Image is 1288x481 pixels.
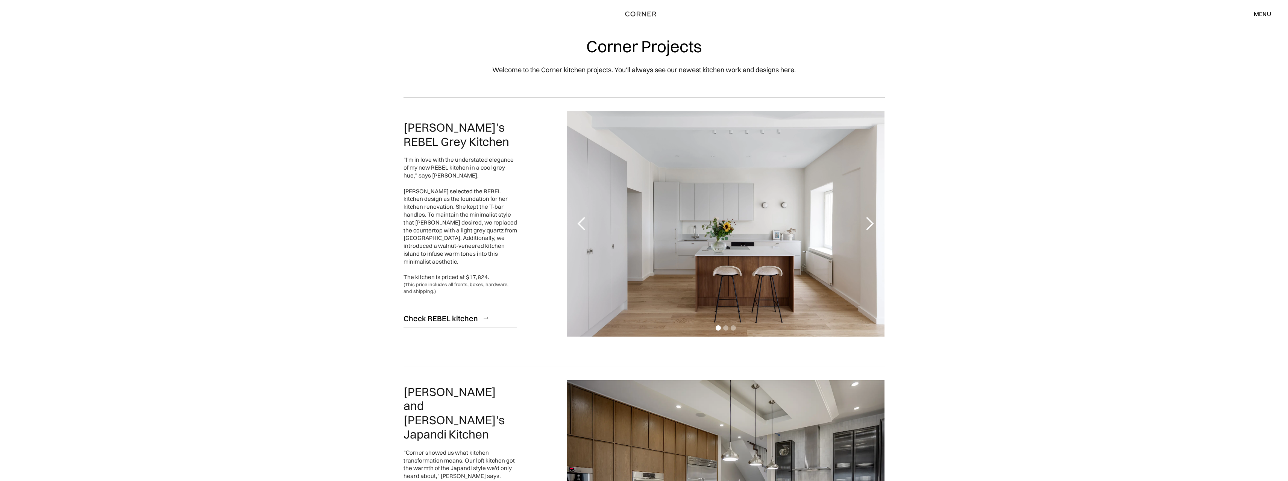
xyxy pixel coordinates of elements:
h1: Corner Projects [586,38,702,55]
div: next slide [854,111,884,337]
div: Show slide 1 of 3 [716,325,721,331]
div: (This price includes all fronts, boxes, hardware, and shipping.) [404,281,517,294]
div: carousel [567,111,884,337]
h2: [PERSON_NAME]'s REBEL Grey Kitchen [404,120,517,149]
div: Check REBEL kitchen [404,313,478,323]
div: Show slide 2 of 3 [723,325,728,331]
div: Show slide 3 of 3 [731,325,736,331]
div: menu [1254,11,1271,17]
p: Welcome to the Corner kitchen projects. You'll always see our newest kitchen work and designs here. [492,65,796,75]
a: home [608,9,680,19]
h2: [PERSON_NAME] and [PERSON_NAME]'s Japandi Kitchen [404,385,517,442]
div: 1 of 3 [567,111,884,337]
div: previous slide [567,111,597,337]
div: menu [1246,8,1271,20]
div: "I'm in love with the understated elegance of my new REBEL kitchen in a cool grey hue," says [PER... [404,156,517,281]
a: Check REBEL kitchen [404,309,517,328]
